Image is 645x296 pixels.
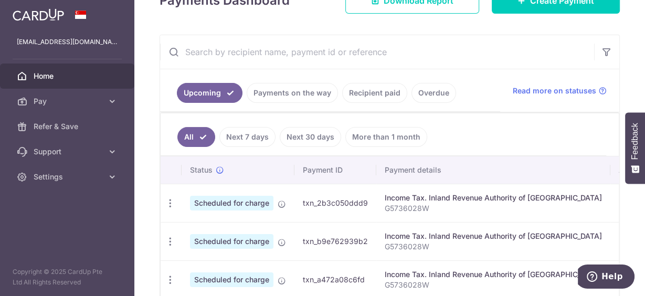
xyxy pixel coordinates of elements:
[190,234,273,249] span: Scheduled for charge
[385,193,602,203] div: Income Tax. Inland Revenue Authority of [GEOGRAPHIC_DATA]
[345,127,427,147] a: More than 1 month
[385,241,602,252] p: G5736028W
[219,127,276,147] a: Next 7 days
[578,265,635,291] iframe: Opens a widget where you can find more information
[160,35,594,69] input: Search by recipient name, payment id or reference
[385,203,602,214] p: G5736028W
[190,196,273,210] span: Scheduled for charge
[13,8,64,21] img: CardUp
[34,71,103,81] span: Home
[513,86,596,96] span: Read more on statuses
[280,127,341,147] a: Next 30 days
[294,156,376,184] th: Payment ID
[190,165,213,175] span: Status
[177,83,242,103] a: Upcoming
[34,96,103,107] span: Pay
[34,172,103,182] span: Settings
[247,83,338,103] a: Payments on the way
[34,121,103,132] span: Refer & Save
[385,231,602,241] div: Income Tax. Inland Revenue Authority of [GEOGRAPHIC_DATA]
[34,146,103,157] span: Support
[177,127,215,147] a: All
[376,156,610,184] th: Payment details
[17,37,118,47] p: [EMAIL_ADDRESS][DOMAIN_NAME]
[294,184,376,222] td: txn_2b3c050ddd9
[342,83,407,103] a: Recipient paid
[294,222,376,260] td: txn_b9e762939b2
[385,280,602,290] p: G5736028W
[630,123,640,160] span: Feedback
[190,272,273,287] span: Scheduled for charge
[411,83,456,103] a: Overdue
[385,269,602,280] div: Income Tax. Inland Revenue Authority of [GEOGRAPHIC_DATA]
[513,86,607,96] a: Read more on statuses
[625,112,645,184] button: Feedback - Show survey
